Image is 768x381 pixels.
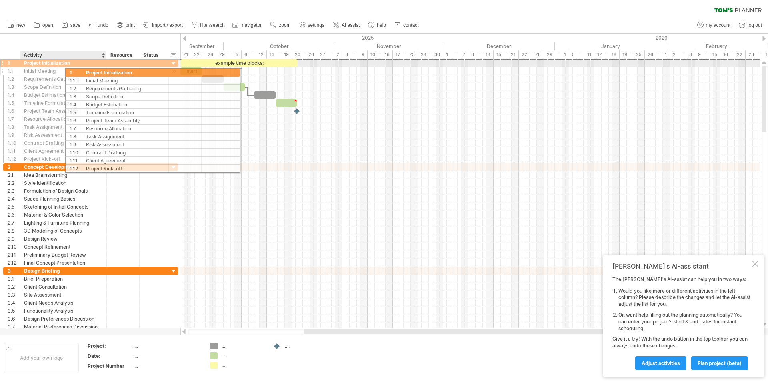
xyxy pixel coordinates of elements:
[24,187,102,195] div: Formulation of Design Goals
[8,243,20,251] div: 2.10
[8,267,20,275] div: 3
[569,50,594,59] div: 5 - 11
[189,20,227,30] a: filter/search
[24,235,102,243] div: Design Review
[366,20,388,30] a: help
[317,50,342,59] div: 27 - 2
[191,50,216,59] div: 22 - 28
[618,288,750,308] li: Would you like more or different activities in the left column? Please describe the changes and l...
[24,59,102,67] div: Project Initialization
[691,356,748,370] a: plan project (beta)
[418,50,443,59] div: 24 - 30
[335,42,443,50] div: November 2025
[24,259,102,267] div: Final Concept Presentation
[8,179,20,187] div: 2.2
[24,91,102,99] div: Budget Estimation
[706,22,730,28] span: my account
[645,50,670,59] div: 26 - 1
[8,131,20,139] div: 1.9
[8,67,20,75] div: 1.1
[8,219,20,227] div: 2.7
[24,315,102,323] div: Design Preferences Discussion
[24,219,102,227] div: Lighting & Furniture Planning
[24,283,102,291] div: Client Consultation
[635,356,686,370] a: Adjust activities
[242,50,267,59] div: 6 - 12
[342,50,368,59] div: 3 - 9
[24,147,102,155] div: Client Agreement
[8,251,20,259] div: 2.11
[519,50,544,59] div: 22 - 28
[170,67,178,76] div: scroll to activity
[612,262,750,270] div: [PERSON_NAME]'s AI-assistant
[720,50,746,59] div: 16 - 22
[737,20,764,30] a: log out
[368,50,393,59] div: 10 - 16
[670,50,695,59] div: 2 - 8
[544,50,569,59] div: 29 - 4
[24,323,102,331] div: Material Preferences Discussion
[180,67,202,75] div: start
[620,50,645,59] div: 19 - 25
[24,291,102,299] div: Site Assessment
[88,363,132,369] div: Project Number
[98,22,108,28] span: undo
[8,195,20,203] div: 2.4
[133,353,200,359] div: ....
[8,259,20,267] div: 2.12
[403,22,419,28] span: contact
[8,59,20,67] div: 1
[8,107,20,115] div: 1.6
[642,360,680,366] span: Adjust activities
[88,353,132,359] div: Date:
[8,307,20,315] div: 3.5
[24,67,102,75] div: Initial Meeting
[222,362,265,369] div: ....
[8,211,20,219] div: 2.6
[8,147,20,155] div: 1.11
[24,179,102,187] div: Style Identification
[443,50,468,59] div: 1 - 7
[8,235,20,243] div: 2.9
[331,20,362,30] a: AI assist
[8,323,20,331] div: 3.7
[110,51,135,59] div: Resource
[8,75,20,83] div: 1.2
[393,50,418,59] div: 17 - 23
[16,22,25,28] span: new
[6,20,28,30] a: new
[8,171,20,179] div: 2.1
[24,123,102,131] div: Task Assignment
[8,163,20,171] div: 2
[618,312,750,332] li: Or, want help filling out the planning automatically? You can enter your project's start & end da...
[279,22,290,28] span: zoom
[126,22,135,28] span: print
[4,343,79,373] div: Add your own logo
[494,50,519,59] div: 15 - 21
[141,20,185,30] a: import / export
[242,22,262,28] span: navigator
[115,20,137,30] a: print
[292,50,317,59] div: 20 - 26
[267,50,292,59] div: 13 - 19
[666,42,767,50] div: February 2026
[222,352,265,359] div: ....
[180,59,298,67] div: example time blocks:
[443,42,555,50] div: December 2025
[555,42,666,50] div: January 2026
[297,20,327,30] a: settings
[24,75,102,83] div: Requirements Gathering
[24,275,102,283] div: Brief Preparation
[24,203,102,211] div: Sketching of Initial Concepts
[24,131,102,139] div: Risk Assessment
[70,22,80,28] span: save
[200,22,225,28] span: filter/search
[42,22,53,28] span: open
[342,22,360,28] span: AI assist
[24,99,102,107] div: Timeline Formulation
[143,51,161,59] div: Status
[24,307,102,315] div: Functionality Analysis
[231,20,264,30] a: navigator
[377,22,386,28] span: help
[268,20,293,30] a: zoom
